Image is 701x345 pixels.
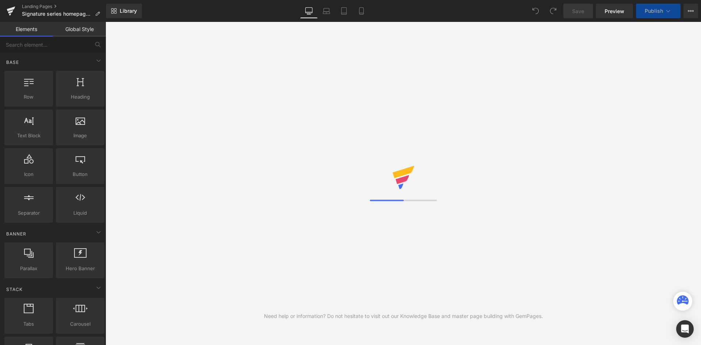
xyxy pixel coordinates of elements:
span: Preview [605,7,624,15]
span: Publish [645,8,663,14]
span: Heading [58,93,102,101]
a: Global Style [53,22,106,37]
button: Redo [546,4,560,18]
span: Library [120,8,137,14]
a: Preview [596,4,633,18]
div: Open Intercom Messenger [676,320,694,338]
span: Image [58,132,102,139]
button: More [683,4,698,18]
span: Signature series homepage - EN [22,11,92,17]
span: Liquid [58,209,102,217]
a: Landing Pages [22,4,106,9]
span: Banner [5,230,27,237]
span: Carousel [58,320,102,328]
a: Mobile [353,4,370,18]
a: Desktop [300,4,318,18]
a: Laptop [318,4,335,18]
span: Text Block [7,132,51,139]
span: Separator [7,209,51,217]
button: Publish [636,4,681,18]
span: Stack [5,286,23,293]
span: Save [572,7,584,15]
span: Parallax [7,265,51,272]
div: Need help or information? Do not hesitate to visit out our Knowledge Base and master page buildin... [264,312,543,320]
a: New Library [106,4,142,18]
a: Tablet [335,4,353,18]
span: Row [7,93,51,101]
span: Button [58,170,102,178]
span: Base [5,59,20,66]
button: Undo [528,4,543,18]
span: Hero Banner [58,265,102,272]
span: Tabs [7,320,51,328]
span: Icon [7,170,51,178]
